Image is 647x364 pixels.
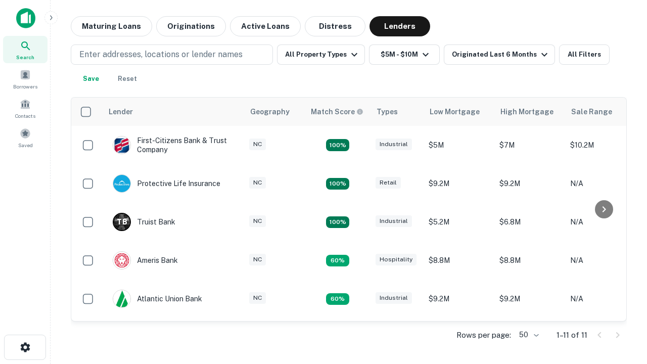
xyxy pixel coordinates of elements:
td: $7M [494,126,565,164]
div: Industrial [376,215,412,227]
td: $9.2M [424,280,494,318]
img: picture [113,136,130,154]
button: $5M - $10M [369,44,440,65]
td: $6.8M [494,203,565,241]
div: Industrial [376,139,412,150]
button: Reset [111,69,144,89]
img: picture [113,252,130,269]
td: $5.2M [424,203,494,241]
th: High Mortgage [494,98,565,126]
div: NC [249,139,266,150]
img: picture [113,175,130,192]
span: Search [16,53,34,61]
iframe: Chat Widget [596,251,647,299]
div: NC [249,292,266,304]
a: Contacts [3,95,48,122]
img: picture [113,290,130,307]
div: Sale Range [571,106,612,118]
button: Distress [305,16,365,36]
p: 1–11 of 11 [557,329,587,341]
td: $9.2M [494,164,565,203]
button: Save your search to get updates of matches that match your search criteria. [75,69,107,89]
div: Matching Properties: 2, hasApolloMatch: undefined [326,139,349,151]
div: NC [249,177,266,189]
button: Originated Last 6 Months [444,44,555,65]
td: $9.2M [424,164,494,203]
div: Industrial [376,292,412,304]
div: Atlantic Union Bank [113,290,202,308]
button: Active Loans [230,16,301,36]
div: Truist Bank [113,213,175,231]
button: Maturing Loans [71,16,152,36]
img: capitalize-icon.png [16,8,35,28]
div: Protective Life Insurance [113,174,220,193]
div: Matching Properties: 2, hasApolloMatch: undefined [326,178,349,190]
div: Capitalize uses an advanced AI algorithm to match your search with the best lender. The match sco... [311,106,363,117]
button: Lenders [369,16,430,36]
td: $6.3M [424,318,494,356]
h6: Match Score [311,106,361,117]
div: 50 [515,328,540,342]
a: Saved [3,124,48,151]
p: Rows per page: [456,329,511,341]
a: Borrowers [3,65,48,93]
td: $6.3M [494,318,565,356]
td: $9.2M [494,280,565,318]
div: NC [249,254,266,265]
button: Originations [156,16,226,36]
th: Capitalize uses an advanced AI algorithm to match your search with the best lender. The match sco... [305,98,371,126]
td: $5M [424,126,494,164]
span: Saved [18,141,33,149]
div: Retail [376,177,401,189]
div: Originated Last 6 Months [452,49,550,61]
p: T B [117,217,127,227]
div: NC [249,215,266,227]
th: Types [371,98,424,126]
div: First-citizens Bank & Trust Company [113,136,234,154]
div: Matching Properties: 3, hasApolloMatch: undefined [326,216,349,229]
div: Types [377,106,398,118]
div: Ameris Bank [113,251,178,269]
button: All Property Types [277,44,365,65]
td: $8.8M [494,241,565,280]
div: Low Mortgage [430,106,480,118]
a: Search [3,36,48,63]
div: Matching Properties: 1, hasApolloMatch: undefined [326,293,349,305]
th: Lender [103,98,244,126]
th: Low Mortgage [424,98,494,126]
p: Enter addresses, locations or lender names [79,49,243,61]
button: Enter addresses, locations or lender names [71,44,273,65]
div: Hospitality [376,254,417,265]
th: Geography [244,98,305,126]
div: Lender [109,106,133,118]
div: Matching Properties: 1, hasApolloMatch: undefined [326,255,349,267]
span: Contacts [15,112,35,120]
td: $8.8M [424,241,494,280]
div: Geography [250,106,290,118]
span: Borrowers [13,82,37,90]
div: High Mortgage [500,106,553,118]
button: All Filters [559,44,610,65]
